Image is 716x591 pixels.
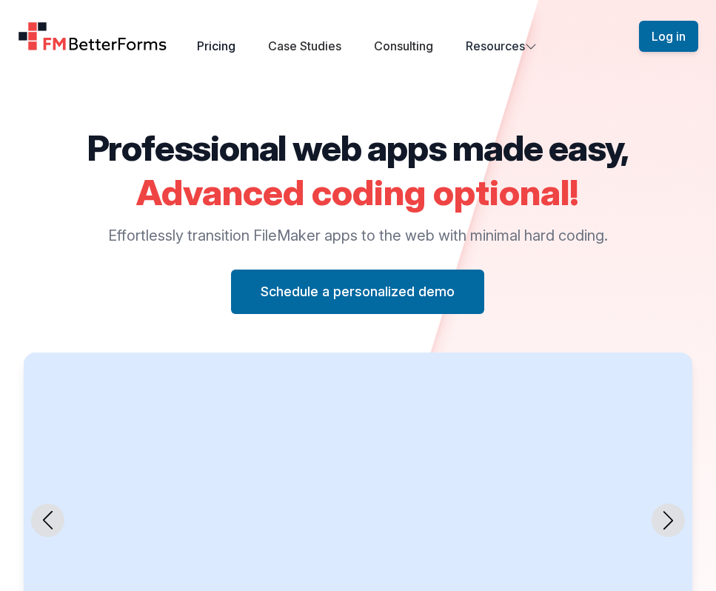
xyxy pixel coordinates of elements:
button: Resources [466,37,537,55]
h2: Advanced coding optional! [87,175,629,210]
p: Effortlessly transition FileMaker apps to the web with minimal hard coding. [87,225,629,246]
button: Schedule a personalized demo [231,270,484,314]
button: Log in [639,21,698,52]
a: Pricing [197,39,235,53]
a: Case Studies [268,39,341,53]
a: Consulting [374,39,433,53]
a: Home [18,21,167,51]
h2: Professional web apps made easy, [87,130,629,166]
